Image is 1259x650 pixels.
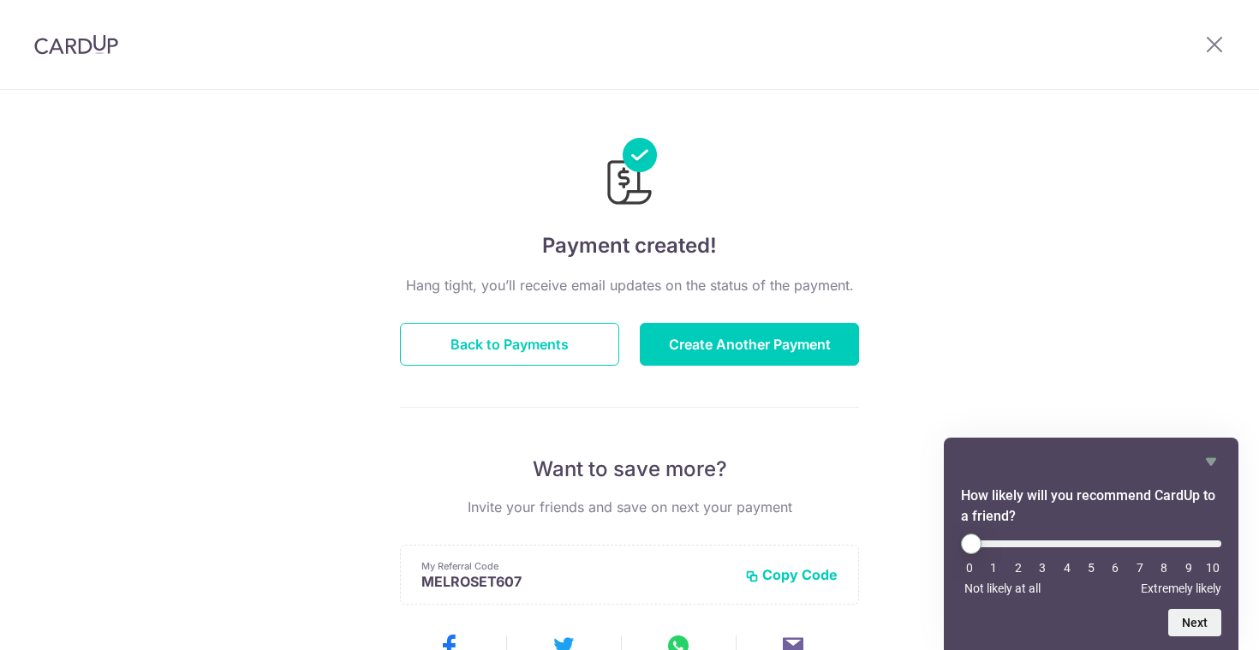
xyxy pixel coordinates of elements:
[1201,451,1221,472] button: Hide survey
[961,486,1221,527] h2: How likely will you recommend CardUp to a friend? Select an option from 0 to 10, with 0 being Not...
[400,456,859,483] p: Want to save more?
[1204,561,1221,575] li: 10
[1141,581,1221,595] span: Extremely likely
[421,573,731,590] p: MELROSET607
[1155,561,1172,575] li: 8
[421,559,731,573] p: My Referral Code
[1168,609,1221,636] button: Next question
[1010,561,1027,575] li: 2
[602,138,657,210] img: Payments
[961,561,978,575] li: 0
[1180,561,1197,575] li: 9
[400,323,619,366] button: Back to Payments
[964,581,1041,595] span: Not likely at all
[1059,561,1076,575] li: 4
[961,534,1221,595] div: How likely will you recommend CardUp to a friend? Select an option from 0 to 10, with 0 being Not...
[34,34,118,55] img: CardUp
[400,230,859,261] h4: Payment created!
[1107,561,1124,575] li: 6
[1083,561,1100,575] li: 5
[985,561,1002,575] li: 1
[1034,561,1051,575] li: 3
[640,323,859,366] button: Create Another Payment
[1131,561,1149,575] li: 7
[400,275,859,295] p: Hang tight, you’ll receive email updates on the status of the payment.
[745,566,838,583] button: Copy Code
[961,451,1221,636] div: How likely will you recommend CardUp to a friend? Select an option from 0 to 10, with 0 being Not...
[400,497,859,517] p: Invite your friends and save on next your payment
